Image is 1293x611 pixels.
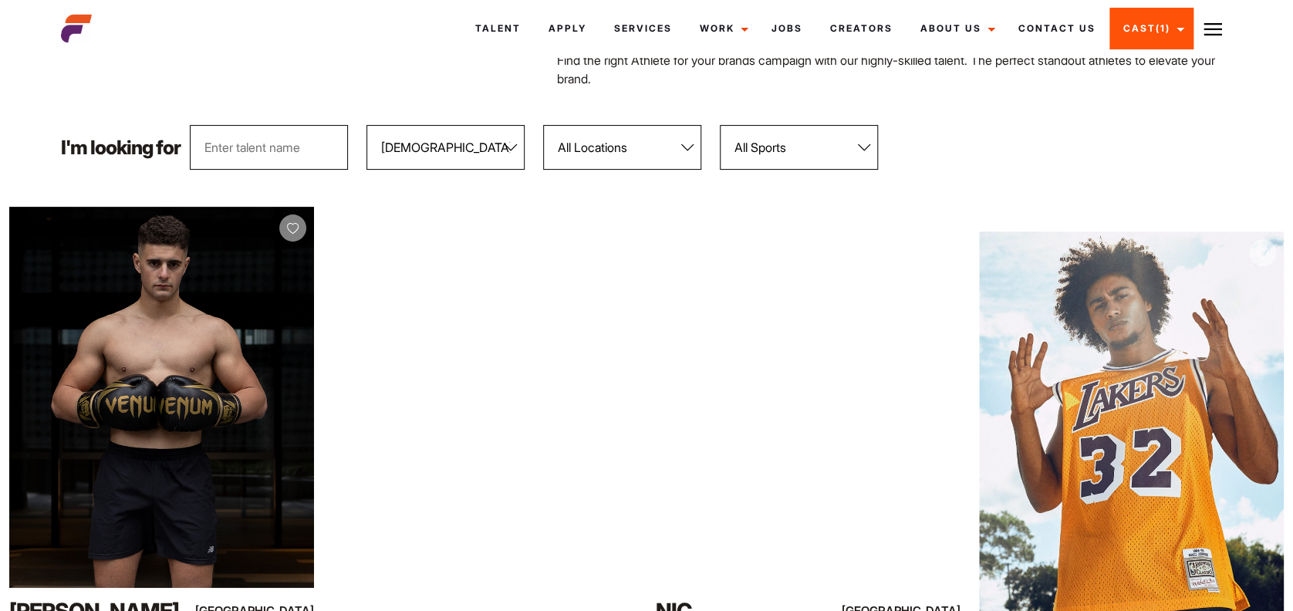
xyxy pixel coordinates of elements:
span: (1) [1156,22,1170,34]
a: Services [600,8,686,49]
img: cropped-aefm-brand-fav-22-square.png [61,13,92,44]
a: Jobs [758,8,816,49]
p: Find the right Athlete for your brands campaign with our highly-skilled talent. The perfect stand... [557,51,1232,88]
a: Work [686,8,758,49]
a: Contact Us [1004,8,1109,49]
a: Cast(1) [1109,8,1193,49]
a: Creators [816,8,906,49]
p: I'm looking for [61,138,181,157]
a: Talent [461,8,535,49]
input: Enter talent name [190,125,348,170]
img: Burger icon [1204,20,1222,39]
a: About Us [906,8,1004,49]
a: Apply [535,8,600,49]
